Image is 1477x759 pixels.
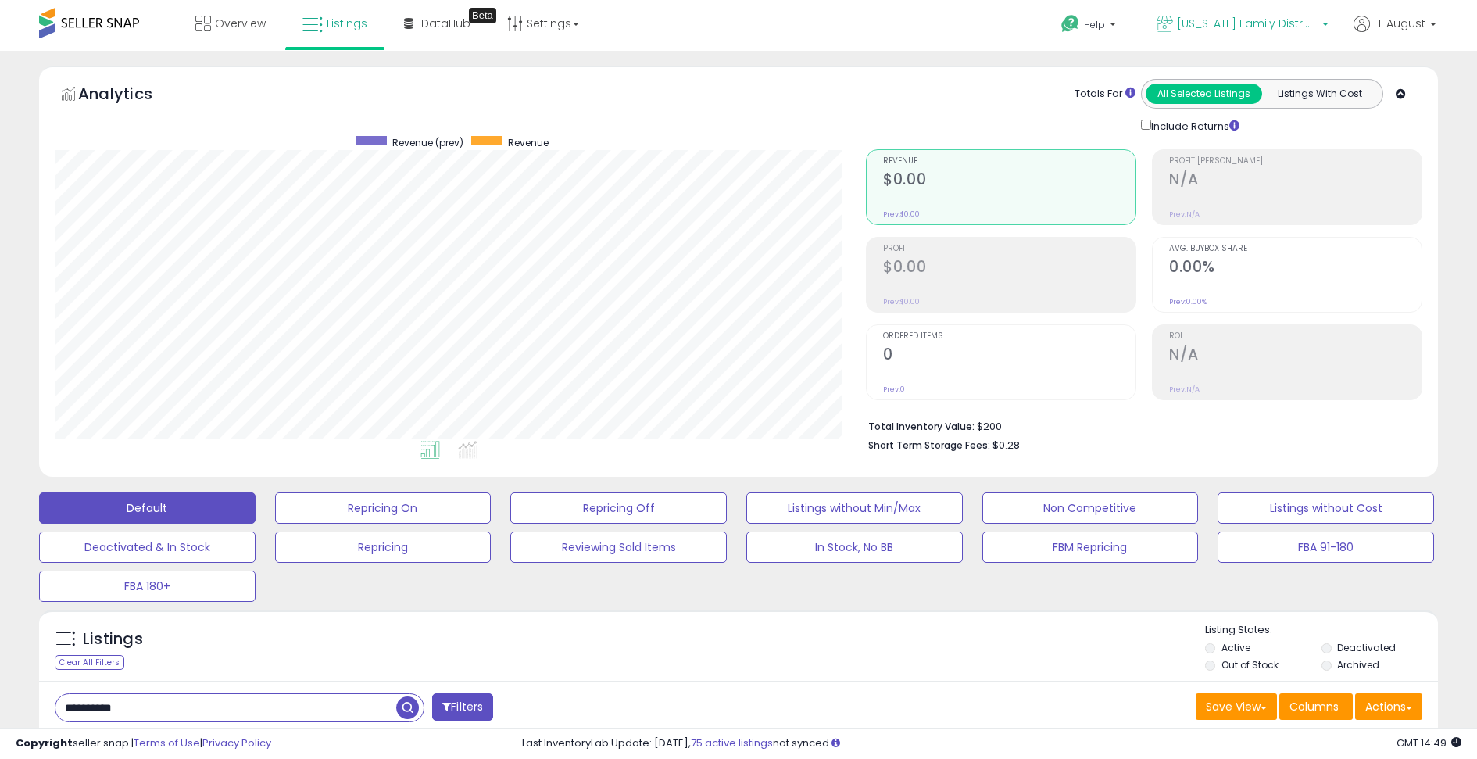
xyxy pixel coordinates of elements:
span: [US_STATE] Family Distribution [1177,16,1318,31]
span: Hi August [1374,16,1425,31]
small: Prev: N/A [1169,385,1200,394]
span: Avg. Buybox Share [1169,245,1422,253]
small: Prev: $0.00 [883,209,920,219]
p: Listing States: [1205,623,1437,638]
label: Active [1221,641,1250,654]
li: $200 [868,416,1411,435]
div: Totals For [1075,87,1135,102]
small: Prev: $0.00 [883,297,920,306]
span: ROI [1169,332,1422,341]
button: Actions [1355,693,1422,720]
button: Columns [1279,693,1353,720]
b: Short Term Storage Fees: [868,439,990,452]
span: Profit [883,245,1135,253]
h2: N/A [1169,345,1422,367]
span: $0.28 [992,438,1020,453]
a: 75 active listings [691,736,773,750]
span: Listings [327,16,367,31]
span: Revenue [508,136,549,149]
label: Archived [1337,658,1379,671]
span: Revenue (prev) [392,136,463,149]
h2: $0.00 [883,170,1135,192]
span: 2025-09-8 14:49 GMT [1397,736,1461,750]
button: In Stock, No BB [746,532,963,563]
button: Default [39,492,256,524]
button: Repricing [275,532,492,563]
h5: Analytics [78,83,183,109]
h2: 0 [883,345,1135,367]
button: Listings With Cost [1261,84,1378,104]
h2: 0.00% [1169,258,1422,279]
button: Filters [432,693,493,721]
button: Deactivated & In Stock [39,532,256,563]
button: Save View [1196,693,1277,720]
label: Out of Stock [1221,658,1279,671]
div: Last InventoryLab Update: [DATE], not synced. [522,736,1462,751]
button: All Selected Listings [1146,84,1262,104]
h2: $0.00 [883,258,1135,279]
span: Columns [1289,699,1339,714]
h5: Listings [83,628,143,650]
span: Overview [215,16,266,31]
b: Total Inventory Value: [868,420,975,433]
a: Terms of Use [134,736,200,750]
button: FBM Repricing [982,532,1199,563]
div: Include Returns [1129,116,1258,134]
div: seller snap | | [16,736,271,751]
button: Listings without Cost [1218,492,1434,524]
label: Deactivated [1337,641,1396,654]
button: FBA 180+ [39,571,256,602]
small: Prev: 0.00% [1169,297,1207,306]
i: Get Help [1060,14,1080,34]
span: DataHub [421,16,470,31]
button: Listings without Min/Max [746,492,963,524]
strong: Copyright [16,736,73,750]
a: Hi August [1354,16,1436,51]
span: Profit [PERSON_NAME] [1169,157,1422,166]
span: Ordered Items [883,332,1135,341]
a: Privacy Policy [202,736,271,750]
span: Revenue [883,157,1135,166]
button: FBA 91-180 [1218,532,1434,563]
div: Clear All Filters [55,655,124,670]
div: Tooltip anchor [469,8,496,23]
button: Repricing On [275,492,492,524]
small: Prev: N/A [1169,209,1200,219]
span: Help [1084,18,1105,31]
h2: N/A [1169,170,1422,192]
button: Non Competitive [982,492,1199,524]
small: Prev: 0 [883,385,905,394]
a: Help [1049,2,1132,51]
button: Reviewing Sold Items [510,532,727,563]
button: Repricing Off [510,492,727,524]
